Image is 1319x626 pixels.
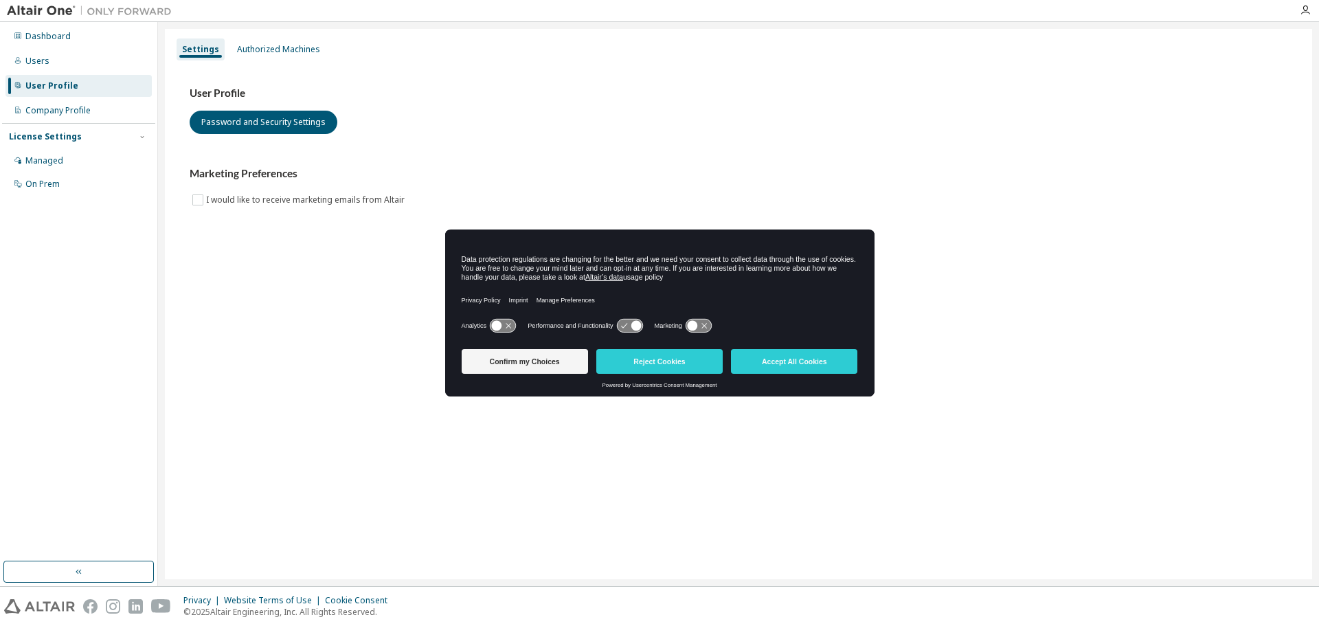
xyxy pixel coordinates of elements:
[183,595,224,606] div: Privacy
[128,599,143,614] img: linkedin.svg
[182,44,219,55] div: Settings
[25,105,91,116] div: Company Profile
[237,44,320,55] div: Authorized Machines
[224,595,325,606] div: Website Terms of Use
[190,111,337,134] button: Password and Security Settings
[206,192,407,208] label: I would like to receive marketing emails from Altair
[83,599,98,614] img: facebook.svg
[25,31,71,42] div: Dashboard
[25,179,60,190] div: On Prem
[25,80,78,91] div: User Profile
[151,599,171,614] img: youtube.svg
[325,595,396,606] div: Cookie Consent
[25,155,63,166] div: Managed
[106,599,120,614] img: instagram.svg
[190,167,1287,181] h3: Marketing Preferences
[7,4,179,18] img: Altair One
[4,599,75,614] img: altair_logo.svg
[183,606,396,618] p: © 2025 Altair Engineering, Inc. All Rights Reserved.
[9,131,82,142] div: License Settings
[190,87,1287,100] h3: User Profile
[25,56,49,67] div: Users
